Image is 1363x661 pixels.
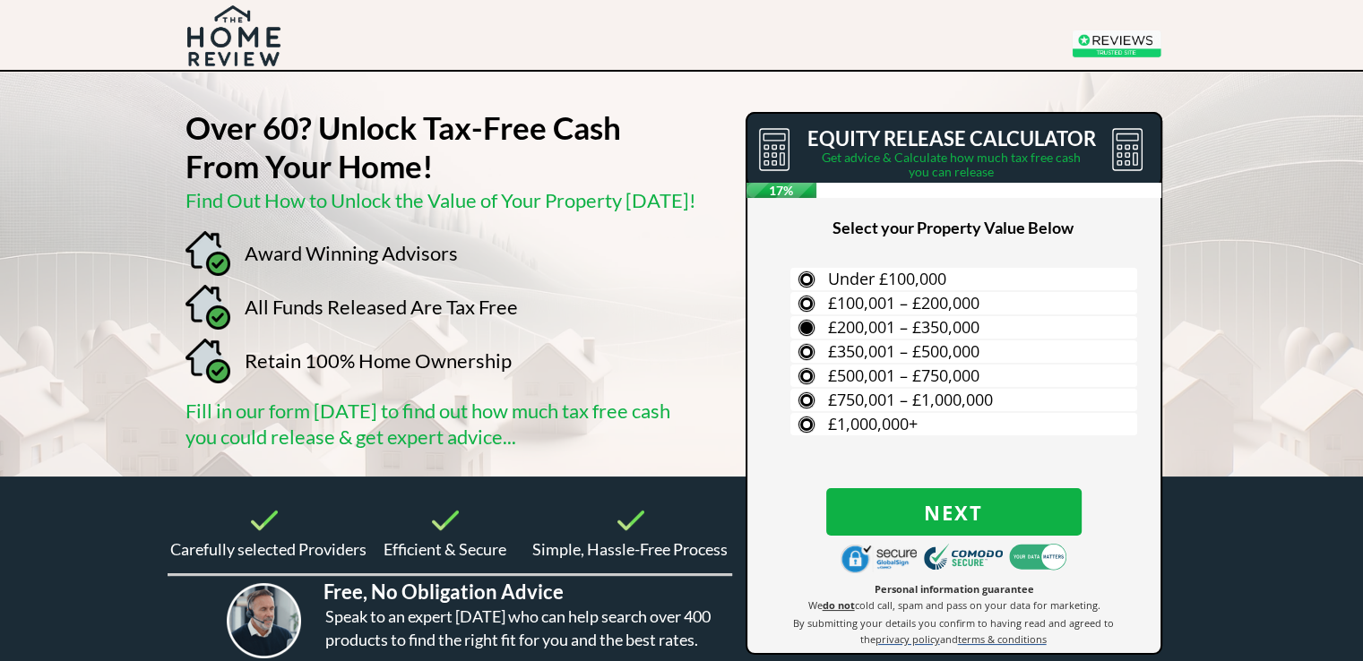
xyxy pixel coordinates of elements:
[245,348,512,373] span: Retain 100% Home Ownership
[826,501,1082,524] span: Next
[828,316,979,338] span: £200,001 – £350,000
[823,598,855,612] strong: do not
[828,268,946,289] span: Under £100,000
[828,340,979,362] span: £350,001 – £500,000
[245,295,518,319] span: All Funds Released Are Tax Free
[808,598,1100,612] span: We cold call, spam and pass on your data for marketing.
[958,631,1047,646] a: terms & conditions
[185,108,621,185] strong: Over 60? Unlock Tax-Free Cash From Your Home!
[170,539,367,559] span: Carefully selected Providers
[185,399,670,449] span: Fill in our form [DATE] to find out how much tax free cash you could release & get expert advice...
[828,292,979,313] span: £100,001 – £200,000
[876,631,940,646] a: privacy policy
[875,582,1034,596] span: Personal information guarantee
[325,606,711,649] span: Speak to an expert [DATE] who can help search over 400 products to find the right fit for you and...
[185,188,696,212] span: Find Out How to Unlock the Value of Your Property [DATE]!
[828,389,993,410] span: £750,001 – £1,000,000
[828,413,918,434] span: £1,000,000+
[832,218,1074,237] span: Select your Property Value Below
[532,539,728,559] span: Simple, Hassle-Free Process
[793,616,1114,646] span: By submitting your details you confirm to having read and agreed to the
[245,241,458,265] span: Award Winning Advisors
[384,539,506,559] span: Efficient & Secure
[826,488,1082,536] button: Next
[323,579,564,604] span: Free, No Obligation Advice
[807,126,1096,150] span: EQUITY RELEASE CALCULATOR
[940,632,958,646] span: and
[822,150,1081,179] span: Get advice & Calculate how much tax free cash you can release
[828,365,979,386] span: £500,001 – £750,000
[746,183,817,198] span: 17%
